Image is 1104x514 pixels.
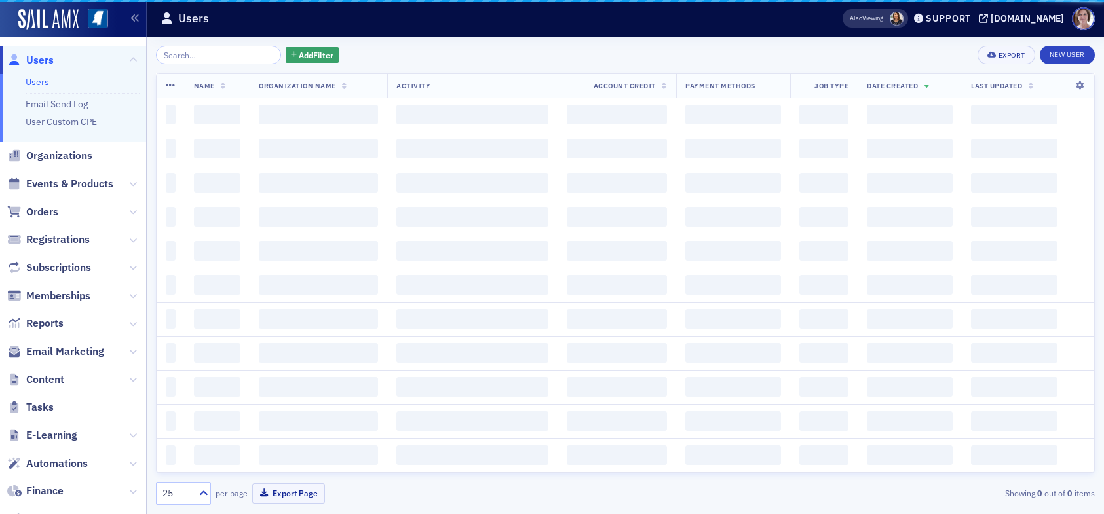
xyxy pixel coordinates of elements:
span: ‌ [567,411,667,431]
a: Memberships [7,289,90,303]
strong: 0 [1065,487,1075,499]
span: ‌ [971,105,1057,124]
span: ‌ [971,411,1057,431]
span: Name [194,81,215,90]
a: Subscriptions [7,261,91,275]
span: ‌ [971,173,1057,193]
span: ‌ [567,139,667,158]
span: Finance [26,484,64,498]
span: ‌ [194,173,240,193]
span: Organizations [26,149,92,163]
span: ‌ [685,275,781,295]
span: ‌ [396,377,548,397]
a: Tasks [7,400,54,414]
div: Also [850,14,862,22]
span: ‌ [166,377,176,397]
a: Events & Products [7,177,113,191]
span: ‌ [396,207,548,227]
span: ‌ [799,241,848,261]
span: Email Marketing [26,344,104,359]
span: ‌ [166,139,176,158]
span: ‌ [971,343,1057,363]
span: Tasks [26,400,54,414]
a: User Custom CPE [26,116,97,128]
div: 25 [162,486,191,500]
span: E-Learning [26,428,77,443]
span: ‌ [259,309,378,329]
span: ‌ [259,411,378,431]
span: ‌ [166,275,176,295]
span: ‌ [194,377,240,397]
span: Last Updated [971,81,1022,90]
span: ‌ [166,411,176,431]
span: ‌ [166,105,176,124]
span: ‌ [685,309,781,329]
span: ‌ [799,207,848,227]
span: ‌ [685,105,781,124]
input: Search… [156,46,281,64]
span: Reports [26,316,64,331]
span: ‌ [166,343,176,363]
a: Email Marketing [7,344,104,359]
span: ‌ [867,241,953,261]
a: Orders [7,205,58,219]
span: ‌ [194,445,240,465]
a: Content [7,373,64,387]
button: Export Page [252,483,325,504]
span: ‌ [799,275,848,295]
span: ‌ [567,207,667,227]
span: ‌ [396,445,548,465]
span: ‌ [567,343,667,363]
span: Content [26,373,64,387]
span: Users [26,53,54,67]
span: ‌ [259,207,378,227]
span: Events & Products [26,177,113,191]
label: per page [216,487,248,499]
span: ‌ [396,173,548,193]
span: Add Filter [299,49,333,61]
span: ‌ [567,173,667,193]
span: ‌ [396,343,548,363]
span: ‌ [396,139,548,158]
a: Reports [7,316,64,331]
span: ‌ [259,241,378,261]
span: ‌ [166,207,176,227]
span: ‌ [685,377,781,397]
a: Finance [7,484,64,498]
span: ‌ [194,343,240,363]
span: ‌ [799,445,848,465]
img: SailAMX [88,9,108,29]
span: ‌ [259,105,378,124]
span: ‌ [166,445,176,465]
a: Email Send Log [26,98,88,110]
span: Memberships [26,289,90,303]
span: ‌ [685,241,781,261]
span: ‌ [867,309,953,329]
span: ‌ [567,445,667,465]
a: E-Learning [7,428,77,443]
span: ‌ [685,343,781,363]
h1: Users [178,10,209,26]
span: ‌ [259,445,378,465]
span: ‌ [567,309,667,329]
span: ‌ [567,105,667,124]
span: ‌ [799,139,848,158]
span: ‌ [259,377,378,397]
span: ‌ [259,343,378,363]
a: Automations [7,456,88,471]
div: Support [926,12,971,24]
span: ‌ [799,105,848,124]
span: ‌ [685,207,781,227]
a: Users [7,53,54,67]
div: [DOMAIN_NAME] [991,12,1064,24]
span: ‌ [396,275,548,295]
div: Export [999,52,1025,59]
span: ‌ [194,241,240,261]
span: ‌ [971,309,1057,329]
span: ‌ [971,275,1057,295]
span: ‌ [799,309,848,329]
span: Orders [26,205,58,219]
span: ‌ [194,105,240,124]
span: Automations [26,456,88,471]
span: ‌ [867,445,953,465]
